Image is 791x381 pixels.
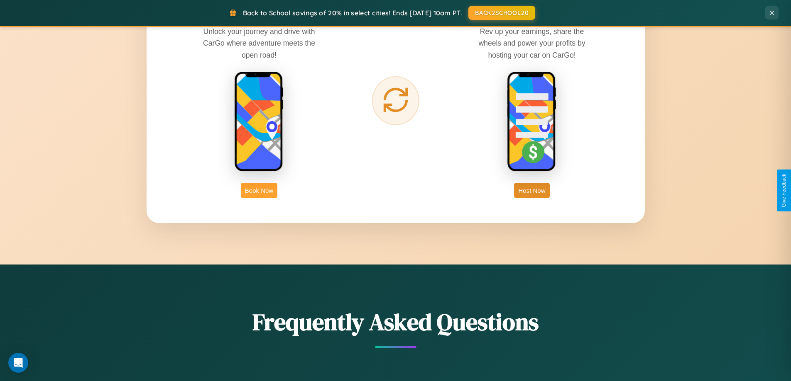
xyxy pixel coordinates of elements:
div: Open Intercom Messenger [8,353,28,373]
img: host phone [507,71,557,172]
p: Rev up your earnings, share the wheels and power your profits by hosting your car on CarGo! [470,26,594,61]
button: Book Now [241,183,277,198]
button: BACK2SCHOOL20 [468,6,535,20]
span: Back to School savings of 20% in select cities! Ends [DATE] 10am PT. [243,9,462,17]
p: Unlock your journey and drive with CarGo where adventure meets the open road! [197,26,321,61]
img: rent phone [234,71,284,172]
button: Host Now [514,183,549,198]
div: Give Feedback [781,174,787,207]
h2: Frequently Asked Questions [147,306,645,338]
